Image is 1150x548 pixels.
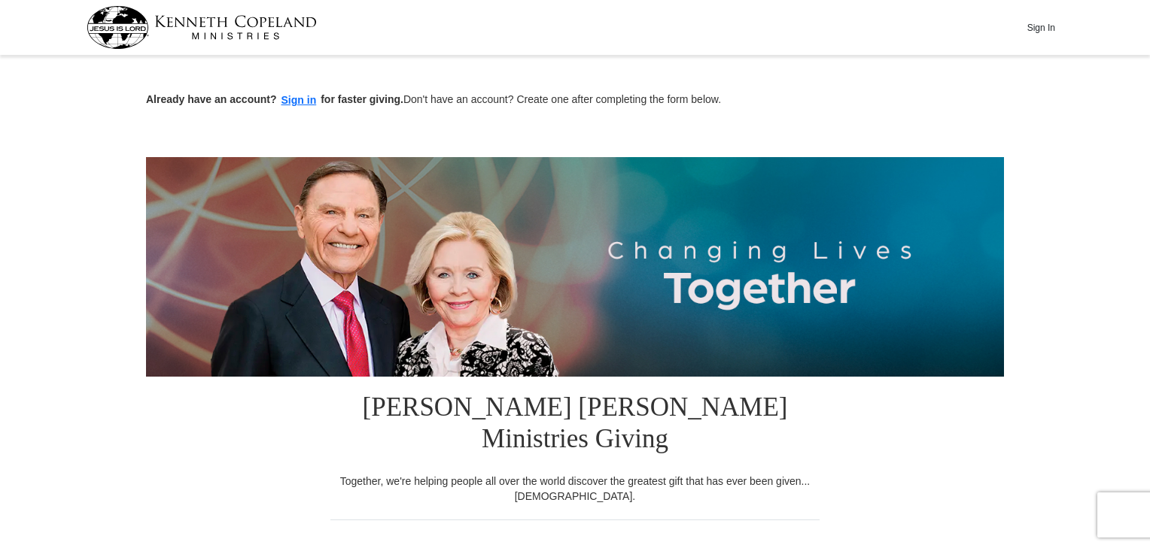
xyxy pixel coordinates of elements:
h1: [PERSON_NAME] [PERSON_NAME] Ministries Giving [330,377,820,474]
p: Don't have an account? Create one after completing the form below. [146,92,1004,109]
strong: Already have an account? for faster giving. [146,93,403,105]
img: kcm-header-logo.svg [87,6,317,49]
div: Together, we're helping people all over the world discover the greatest gift that has ever been g... [330,474,820,504]
button: Sign In [1018,16,1063,39]
button: Sign in [277,92,321,109]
